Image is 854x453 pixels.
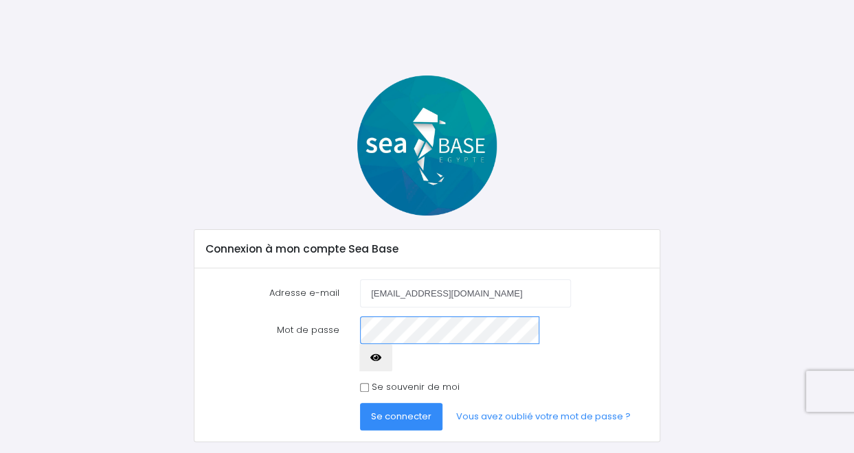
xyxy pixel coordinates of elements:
label: Se souvenir de moi [371,380,459,394]
label: Mot de passe [195,316,350,372]
button: Se connecter [360,403,442,430]
span: Se connecter [371,410,431,423]
label: Adresse e-mail [195,279,350,307]
a: Vous avez oublié votre mot de passe ? [445,403,642,430]
div: Connexion à mon compte Sea Base [194,230,660,268]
